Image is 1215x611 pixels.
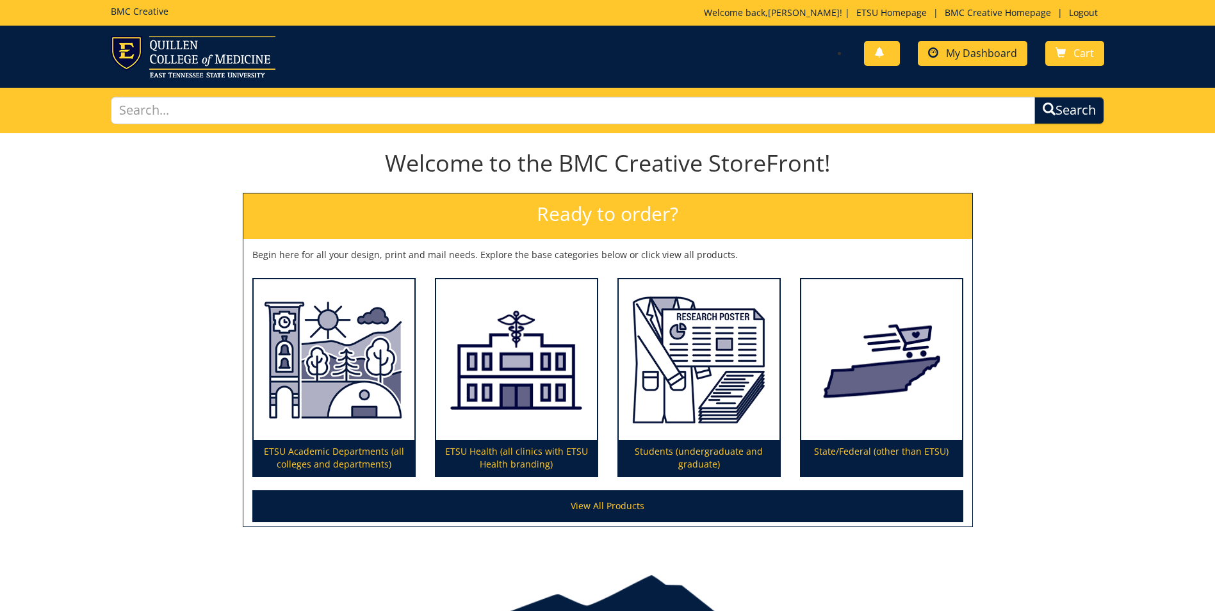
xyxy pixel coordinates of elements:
img: ETSU Health (all clinics with ETSU Health branding) [436,279,597,441]
h1: Welcome to the BMC Creative StoreFront! [243,151,973,176]
p: ETSU Health (all clinics with ETSU Health branding) [436,440,597,476]
p: Welcome back, ! | | | [704,6,1104,19]
p: ETSU Academic Departments (all colleges and departments) [254,440,414,476]
p: Students (undergraduate and graduate) [619,440,779,476]
img: Students (undergraduate and graduate) [619,279,779,441]
span: My Dashboard [946,46,1017,60]
a: ETSU Health (all clinics with ETSU Health branding) [436,279,597,477]
h2: Ready to order? [243,193,972,239]
a: Cart [1045,41,1104,66]
p: State/Federal (other than ETSU) [801,440,962,476]
span: Cart [1073,46,1094,60]
a: State/Federal (other than ETSU) [801,279,962,477]
img: State/Federal (other than ETSU) [801,279,962,441]
a: BMC Creative Homepage [938,6,1057,19]
a: Students (undergraduate and graduate) [619,279,779,477]
a: ETSU Academic Departments (all colleges and departments) [254,279,414,477]
a: ETSU Homepage [850,6,933,19]
a: My Dashboard [918,41,1027,66]
a: [PERSON_NAME] [768,6,840,19]
a: View All Products [252,490,963,522]
img: ETSU logo [111,36,275,77]
h5: BMC Creative [111,6,168,16]
button: Search [1034,97,1104,124]
p: Begin here for all your design, print and mail needs. Explore the base categories below or click ... [252,248,963,261]
img: ETSU Academic Departments (all colleges and departments) [254,279,414,441]
a: Logout [1063,6,1104,19]
input: Search... [111,97,1035,124]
